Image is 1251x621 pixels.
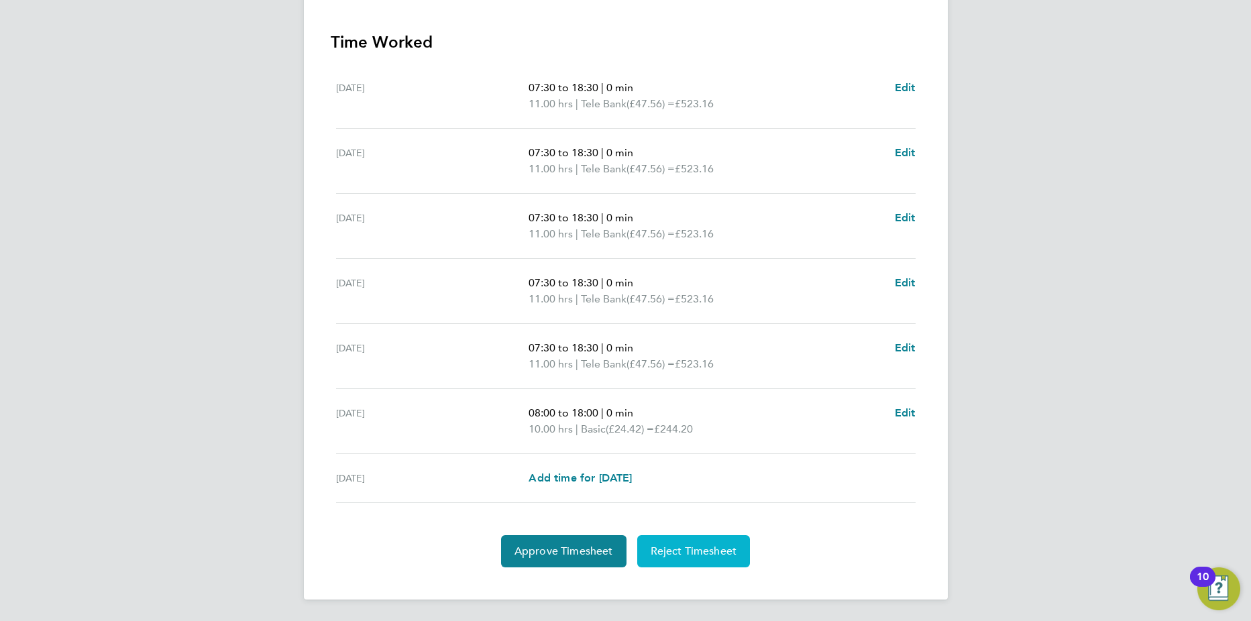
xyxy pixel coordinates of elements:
span: 10.00 hrs [529,422,573,435]
a: Edit [895,210,916,226]
span: 11.00 hrs [529,162,573,175]
span: Basic [581,421,606,437]
span: (£47.56) = [627,162,675,175]
span: Reject Timesheet [651,545,737,558]
span: 0 min [606,146,633,159]
span: Tele Bank [581,226,627,242]
span: 11.00 hrs [529,357,573,370]
span: Edit [895,81,916,94]
span: Edit [895,211,916,224]
div: 10 [1197,577,1209,594]
span: £523.16 [675,357,714,370]
span: 11.00 hrs [529,97,573,110]
span: Edit [895,406,916,419]
span: | [576,97,578,110]
span: (£47.56) = [627,97,675,110]
span: | [576,292,578,305]
span: £523.16 [675,162,714,175]
a: Edit [895,405,916,421]
span: 07:30 to 18:30 [529,341,598,354]
div: [DATE] [336,275,529,307]
button: Open Resource Center, 10 new notifications [1197,567,1240,610]
span: Add time for [DATE] [529,471,632,484]
span: (£47.56) = [627,227,675,240]
span: 07:30 to 18:30 [529,146,598,159]
span: | [576,227,578,240]
div: [DATE] [336,470,529,486]
span: £523.16 [675,227,714,240]
span: Edit [895,276,916,289]
span: 0 min [606,211,633,224]
div: [DATE] [336,340,529,372]
span: 0 min [606,341,633,354]
a: Edit [895,340,916,356]
div: [DATE] [336,405,529,437]
span: Approve Timesheet [514,545,613,558]
span: (£47.56) = [627,357,675,370]
span: | [576,162,578,175]
span: 08:00 to 18:00 [529,406,598,419]
span: 0 min [606,276,633,289]
span: £523.16 [675,97,714,110]
span: Tele Bank [581,161,627,177]
span: Tele Bank [581,356,627,372]
div: [DATE] [336,145,529,177]
a: Edit [895,275,916,291]
span: (£24.42) = [606,422,654,435]
span: Edit [895,341,916,354]
span: | [576,422,578,435]
span: | [601,81,604,94]
span: 07:30 to 18:30 [529,211,598,224]
span: | [601,276,604,289]
span: Tele Bank [581,96,627,112]
span: £244.20 [654,422,693,435]
span: 0 min [606,406,633,419]
button: Reject Timesheet [637,535,751,567]
button: Approve Timesheet [501,535,627,567]
span: | [601,406,604,419]
a: Add time for [DATE] [529,470,632,486]
a: Edit [895,145,916,161]
div: [DATE] [336,210,529,242]
span: 11.00 hrs [529,292,573,305]
div: [DATE] [336,80,529,112]
span: | [601,146,604,159]
span: 07:30 to 18:30 [529,276,598,289]
span: | [601,341,604,354]
span: 11.00 hrs [529,227,573,240]
h3: Time Worked [331,32,921,53]
span: £523.16 [675,292,714,305]
a: Edit [895,80,916,96]
span: (£47.56) = [627,292,675,305]
span: 0 min [606,81,633,94]
span: | [576,357,578,370]
span: Edit [895,146,916,159]
span: Tele Bank [581,291,627,307]
span: 07:30 to 18:30 [529,81,598,94]
span: | [601,211,604,224]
